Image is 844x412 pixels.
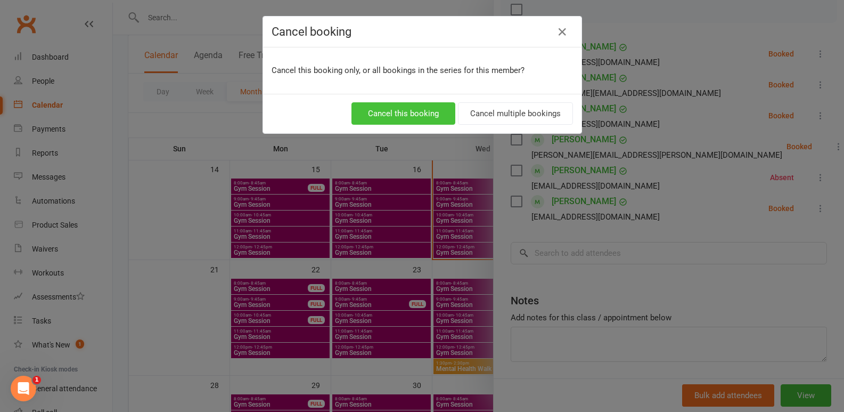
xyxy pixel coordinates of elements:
[11,376,36,401] iframe: Intercom live chat
[351,102,455,125] button: Cancel this booking
[32,376,41,384] span: 1
[272,25,573,38] h4: Cancel booking
[458,102,573,125] button: Cancel multiple bookings
[554,23,571,41] button: Close
[272,64,573,77] p: Cancel this booking only, or all bookings in the series for this member?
